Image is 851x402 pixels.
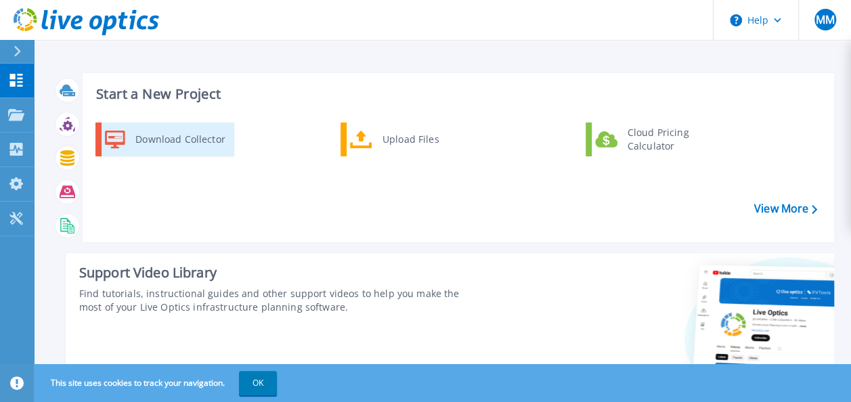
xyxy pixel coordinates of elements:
[239,371,277,395] button: OK
[129,126,231,153] div: Download Collector
[79,264,479,282] div: Support Video Library
[621,126,721,153] div: Cloud Pricing Calculator
[37,371,277,395] span: This site uses cookies to track your navigation.
[341,122,479,156] a: Upload Files
[815,14,834,25] span: MM
[79,287,479,314] div: Find tutorials, instructional guides and other support videos to help you make the most of your L...
[586,122,724,156] a: Cloud Pricing Calculator
[754,202,817,215] a: View More
[376,126,476,153] div: Upload Files
[95,122,234,156] a: Download Collector
[96,87,816,102] h3: Start a New Project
